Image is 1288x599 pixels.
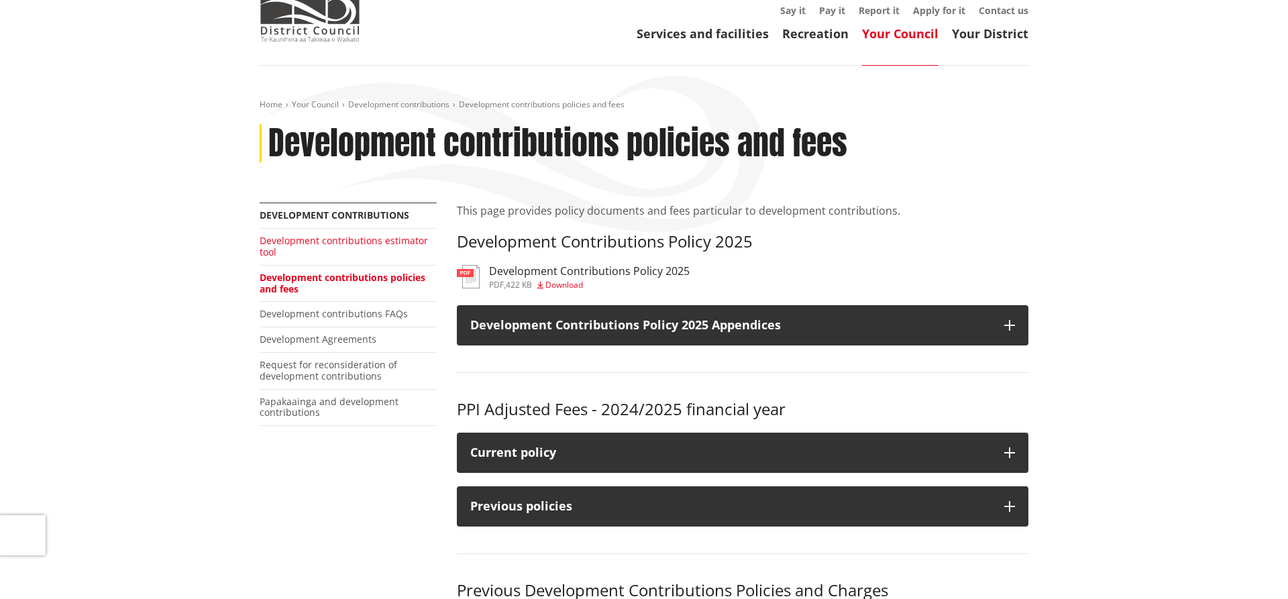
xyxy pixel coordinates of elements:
a: Pay it [819,4,845,17]
a: Request for reconsideration of development contributions [260,358,397,382]
div: Current policy [470,446,991,459]
a: Services and facilities [637,25,769,42]
a: Report it [859,4,900,17]
a: Home [260,99,282,110]
a: Development Agreements [260,333,376,345]
button: Current policy [457,433,1028,473]
img: document-pdf.svg [457,265,480,288]
a: Contact us [979,4,1028,17]
div: , [489,281,690,289]
a: Development contributions estimator tool [260,234,428,258]
span: 422 KB [506,279,532,290]
span: Development contributions policies and fees [459,99,625,110]
span: pdf [489,279,504,290]
h3: Development Contributions Policy 2025 [457,232,1028,252]
a: Say it [780,4,806,17]
p: This page provides policy documents and fees particular to development contributions. [457,203,1028,219]
div: Previous policies [470,500,991,513]
a: Development Contributions Policy 2025 pdf,422 KB Download [457,265,690,289]
a: Your Council [862,25,938,42]
button: Development Contributions Policy 2025 Appendices [457,305,1028,345]
a: Development contributions [260,209,409,221]
iframe: Messenger Launcher [1226,543,1275,591]
h3: PPI Adjusted Fees - 2024/2025 financial year [457,400,1028,419]
a: Development contributions policies and fees [260,271,425,295]
a: Development contributions [348,99,449,110]
h1: Development contributions policies and fees [268,124,847,163]
h3: Development Contributions Policy 2025 Appendices [470,319,991,332]
a: Development contributions FAQs [260,307,408,320]
span: Download [545,279,583,290]
nav: breadcrumb [260,99,1028,111]
a: Apply for it [913,4,965,17]
button: Previous policies [457,486,1028,527]
a: Your District [952,25,1028,42]
a: Your Council [292,99,339,110]
a: Papakaainga and development contributions [260,395,398,419]
a: Recreation [782,25,849,42]
h3: Development Contributions Policy 2025 [489,265,690,278]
